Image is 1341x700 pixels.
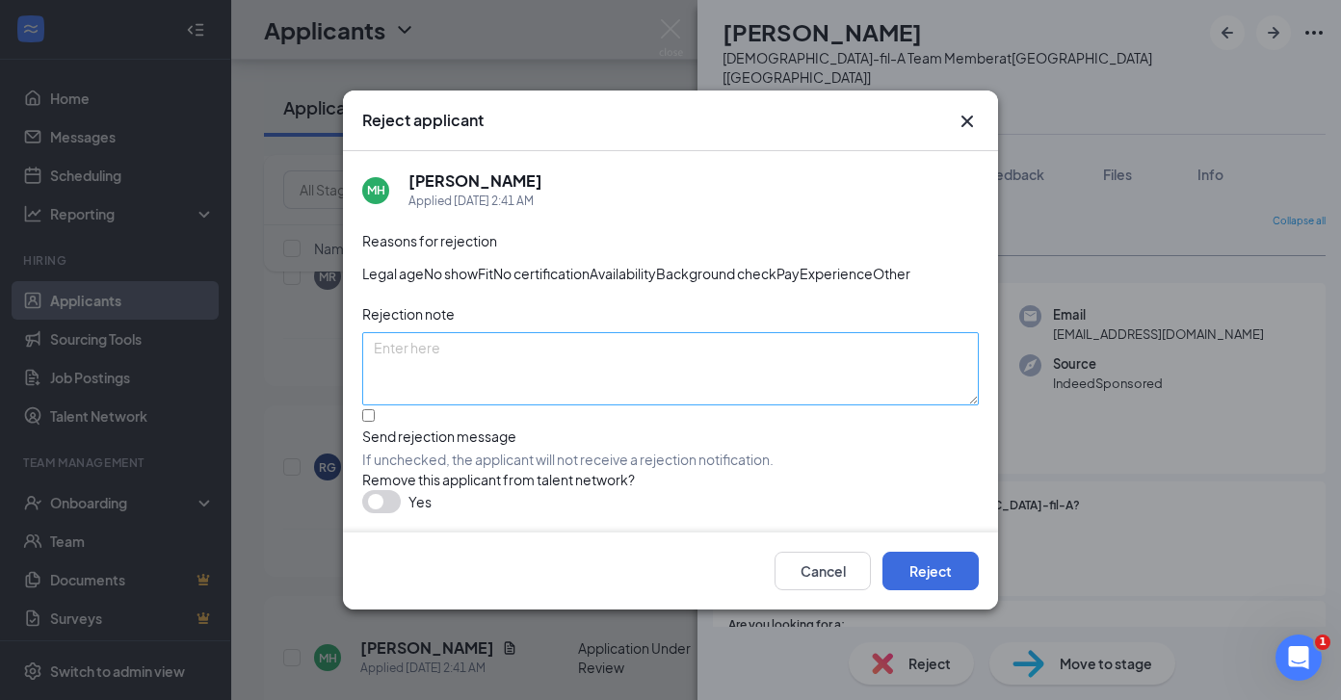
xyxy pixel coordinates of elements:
iframe: Intercom live chat [1275,635,1322,681]
div: MH [367,182,385,198]
span: Fit [478,263,493,284]
button: Close [956,110,979,133]
span: Reasons for rejection [362,232,497,249]
span: 1 [1315,635,1330,650]
span: Remove this applicant from talent network? [362,471,635,488]
button: Reject [882,552,979,590]
span: Background check [656,263,776,284]
div: Applied [DATE] 2:41 AM [408,192,542,211]
span: Pay [776,263,800,284]
span: Other [873,263,910,284]
input: Send rejection messageIf unchecked, the applicant will not receive a rejection notification. [362,409,375,422]
button: Cancel [775,552,871,590]
span: Availability [590,263,656,284]
div: Send rejection message [362,427,979,446]
span: Legal age [362,263,424,284]
h5: [PERSON_NAME] [408,170,542,192]
span: Yes [408,490,432,513]
span: If unchecked, the applicant will not receive a rejection notification. [362,450,979,469]
h3: Reject applicant [362,110,484,131]
span: Rejection note [362,305,455,323]
span: No show [424,263,478,284]
span: No certification [493,263,590,284]
svg: Cross [956,110,979,133]
span: Experience [800,263,873,284]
